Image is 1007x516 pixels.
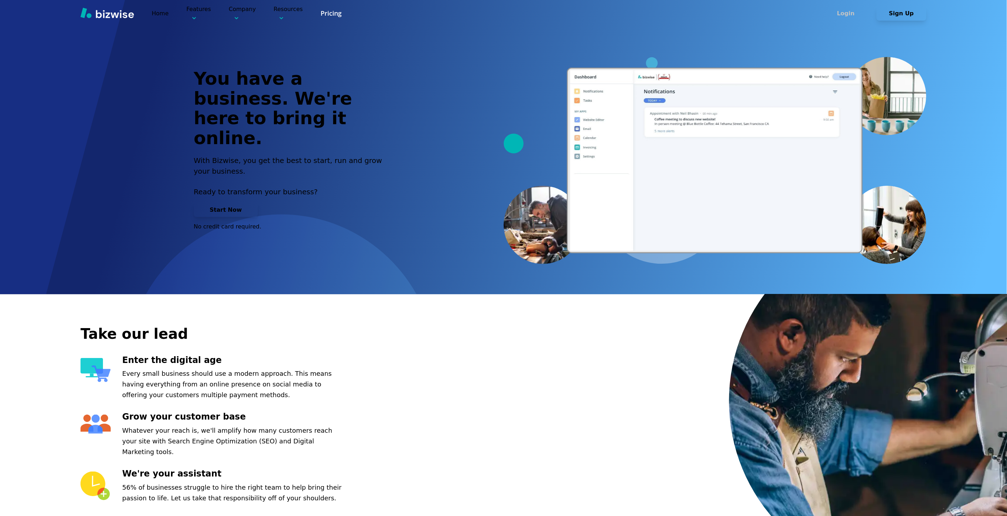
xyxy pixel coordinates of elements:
[194,69,390,148] h1: You have a business. We're here to bring it online.
[122,411,348,423] h3: Grow your customer base
[821,6,871,21] button: Login
[122,425,348,457] p: Whatever your reach is, we'll amplify how many customers reach your site with Search Engine Optim...
[194,155,390,177] h2: With Bizwise, you get the best to start, run and grow your business.
[821,10,877,17] a: Login
[81,7,134,18] img: Bizwise Logo
[81,415,111,434] img: Grow your customer base Icon
[194,223,390,231] p: No credit card required.
[194,203,258,217] button: Start Now
[877,10,926,17] a: Sign Up
[186,5,211,22] p: Features
[122,468,348,480] h3: We're your assistant
[321,9,342,18] a: Pricing
[81,324,615,343] h2: Take our lead
[122,368,348,400] p: Every small business should use a modern approach. This means having everything from an online pr...
[877,6,926,21] button: Sign Up
[81,472,111,501] img: We're your assistant Icon
[229,5,256,22] p: Company
[81,358,111,382] img: Enter the digital age Icon
[274,5,303,22] p: Resources
[194,206,258,213] a: Start Now
[152,10,168,17] a: Home
[122,482,348,504] p: 56% of businesses struggle to hire the right team to help bring their passion to life. Let us tak...
[122,354,348,366] h3: Enter the digital age
[194,186,390,197] p: Ready to transform your business?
